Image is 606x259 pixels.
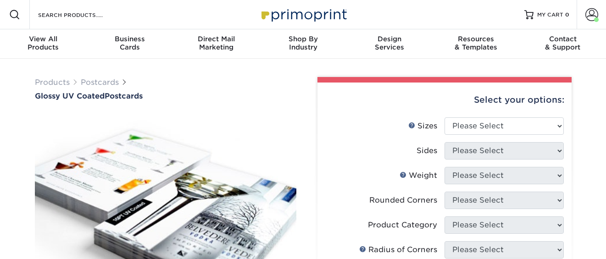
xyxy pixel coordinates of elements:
[537,11,563,19] span: MY CART
[35,78,70,87] a: Products
[81,78,119,87] a: Postcards
[346,35,433,43] span: Design
[433,35,520,51] div: & Templates
[260,35,346,43] span: Shop By
[369,195,437,206] div: Rounded Corners
[37,9,127,20] input: SEARCH PRODUCTS.....
[519,35,606,43] span: Contact
[325,83,564,117] div: Select your options:
[408,121,437,132] div: Sizes
[519,35,606,51] div: & Support
[433,29,520,59] a: Resources& Templates
[257,5,349,24] img: Primoprint
[400,170,437,181] div: Weight
[368,220,437,231] div: Product Category
[260,29,346,59] a: Shop ByIndustry
[433,35,520,43] span: Resources
[35,92,296,100] h1: Postcards
[359,244,437,255] div: Radius of Corners
[565,11,569,18] span: 0
[519,29,606,59] a: Contact& Support
[346,35,433,51] div: Services
[35,92,296,100] a: Glossy UV CoatedPostcards
[35,92,105,100] span: Glossy UV Coated
[417,145,437,156] div: Sides
[87,35,173,51] div: Cards
[260,35,346,51] div: Industry
[87,29,173,59] a: BusinessCards
[87,35,173,43] span: Business
[346,29,433,59] a: DesignServices
[173,35,260,43] span: Direct Mail
[173,35,260,51] div: Marketing
[173,29,260,59] a: Direct MailMarketing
